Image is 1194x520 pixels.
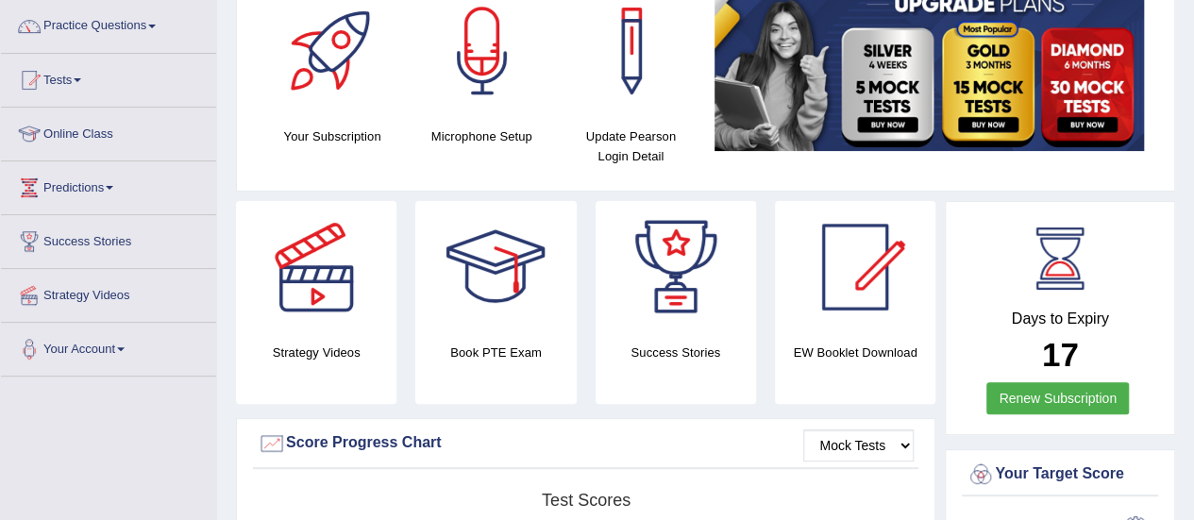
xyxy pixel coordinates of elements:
[1042,336,1079,373] b: 17
[967,461,1153,489] div: Your Target Score
[267,126,397,146] h4: Your Subscription
[236,343,396,362] h4: Strategy Videos
[542,491,631,510] tspan: Test scores
[565,126,696,166] h4: Update Pearson Login Detail
[986,382,1129,414] a: Renew Subscription
[1,215,216,262] a: Success Stories
[1,323,216,370] a: Your Account
[1,54,216,101] a: Tests
[1,269,216,316] a: Strategy Videos
[775,343,935,362] h4: EW Booklet Download
[967,310,1153,327] h4: Days to Expiry
[1,161,216,209] a: Predictions
[258,429,914,458] div: Score Progress Chart
[596,343,756,362] h4: Success Stories
[416,126,547,146] h4: Microphone Setup
[415,343,576,362] h4: Book PTE Exam
[1,108,216,155] a: Online Class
